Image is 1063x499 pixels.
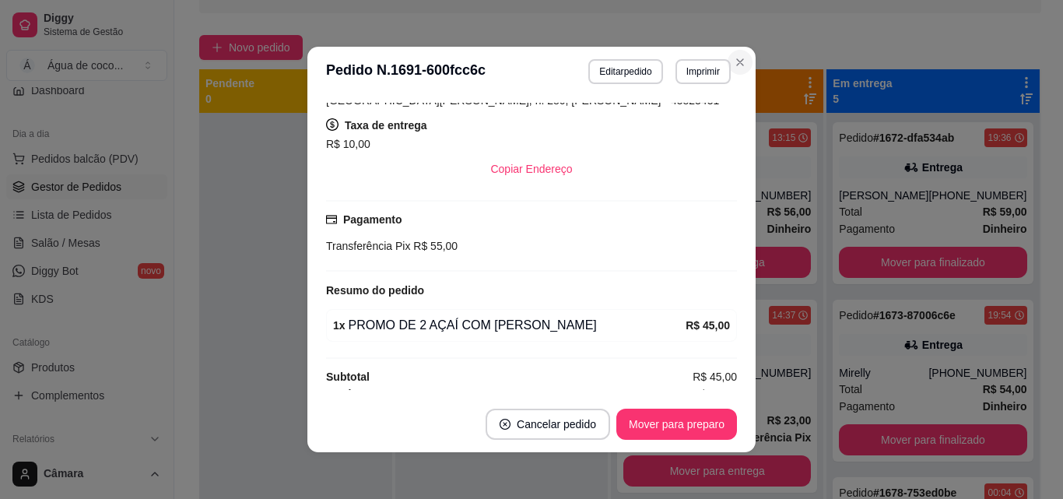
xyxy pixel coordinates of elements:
span: close-circle [500,419,510,430]
span: R$ 55,00 [410,240,458,252]
strong: R$ 45,00 [686,319,730,332]
strong: 1 x [333,319,346,332]
strong: Total [326,388,351,400]
button: close-circleCancelar pedido [486,409,610,440]
span: R$ 10,00 [326,138,370,150]
span: R$ 45,00 [693,368,737,385]
span: credit-card [326,214,337,225]
div: PROMO DE 2 AÇAÍ COM [PERSON_NAME] [333,316,686,335]
button: Copiar Endereço [478,153,584,184]
strong: Resumo do pedido [326,284,424,297]
strong: Taxa de entrega [345,119,427,132]
button: Mover para preparo [616,409,737,440]
span: R$ 55,00 [693,385,737,402]
span: dollar [326,118,339,131]
strong: Subtotal [326,371,370,383]
button: Imprimir [675,59,731,84]
span: Transferência Pix [326,240,410,252]
button: Close [728,50,753,75]
button: Editarpedido [588,59,662,84]
strong: Pagamento [343,213,402,226]
h3: Pedido N. 1691-600fcc6c [326,59,486,84]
